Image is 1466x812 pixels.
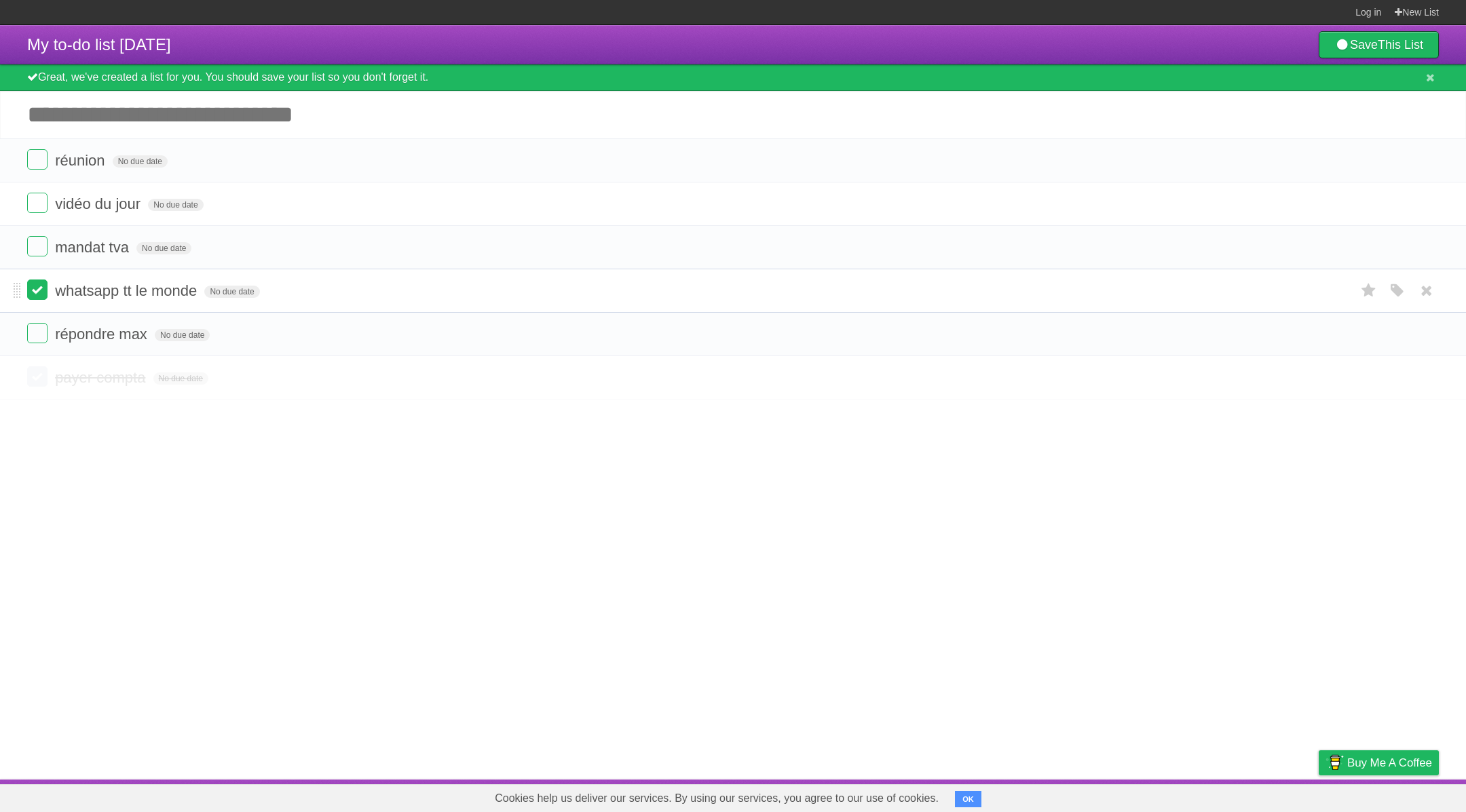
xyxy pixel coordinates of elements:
a: Buy me a coffee [1319,750,1439,775]
span: Cookies help us deliver our services. By using our services, you agree to our use of cookies. [481,785,952,812]
a: SaveThis List [1319,31,1439,58]
span: vidéo du jour [55,195,144,212]
span: répondre max [55,326,151,343]
label: Star task [1356,279,1382,302]
a: About [1138,783,1167,809]
span: No due date [155,329,210,341]
span: No due date [136,242,191,254]
label: Done [27,149,48,170]
label: Done [27,193,48,213]
span: réunion [55,152,108,169]
a: Terms [1255,783,1285,809]
a: Developers [1183,783,1238,809]
span: payer compta [55,369,149,386]
span: My to-do list [DATE] [27,35,171,54]
span: No due date [204,286,259,298]
label: Done [27,279,48,300]
label: Done [27,323,48,343]
span: No due date [113,155,168,168]
span: Buy me a coffee [1347,751,1432,775]
label: Star task [1356,323,1382,345]
a: Suggest a feature [1353,783,1439,809]
label: Done [27,366,48,387]
a: Privacy [1301,783,1336,809]
b: This List [1378,38,1423,52]
span: No due date [153,372,208,385]
button: OK [955,791,981,807]
span: No due date [148,199,203,211]
label: Star task [1356,149,1382,172]
label: Star task [1356,236,1382,258]
label: Done [27,236,48,256]
span: whatsapp tt le monde [55,282,200,299]
label: Star task [1356,193,1382,215]
img: Buy me a coffee [1326,751,1344,774]
span: mandat tva [55,239,132,256]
